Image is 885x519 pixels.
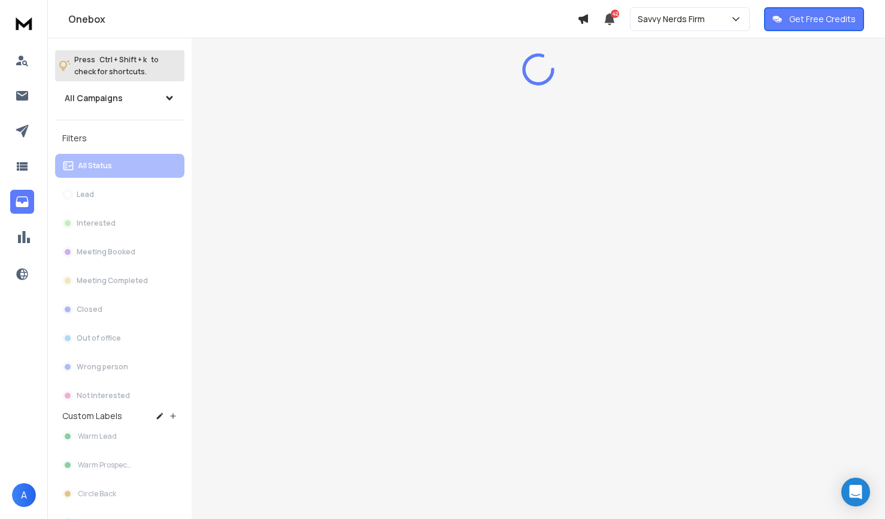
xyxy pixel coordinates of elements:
[98,53,148,66] span: Ctrl + Shift + k
[12,483,36,507] button: A
[55,86,184,110] button: All Campaigns
[789,13,856,25] p: Get Free Credits
[74,54,159,78] p: Press to check for shortcuts.
[764,7,864,31] button: Get Free Credits
[611,10,619,18] span: 42
[638,13,710,25] p: Savvy Nerds Firm
[68,12,577,26] h1: Onebox
[62,410,122,422] h3: Custom Labels
[841,478,870,506] div: Open Intercom Messenger
[55,130,184,147] h3: Filters
[12,12,36,34] img: logo
[65,92,123,104] h1: All Campaigns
